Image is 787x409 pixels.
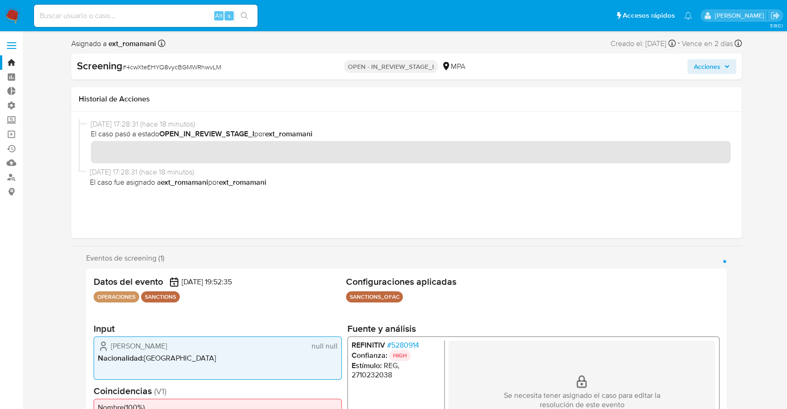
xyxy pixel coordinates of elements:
[682,39,733,49] span: Vence en 2 días
[71,39,156,49] span: Asignado a
[611,37,676,50] div: Creado el: [DATE]
[122,62,221,72] span: # 4cwXteEHYQ8vycBGMWRhwvLM
[34,10,258,22] input: Buscar usuario o caso...
[623,11,675,20] span: Accesos rápidos
[441,61,465,72] div: MPA
[684,12,692,20] a: Notificaciones
[678,37,680,50] span: -
[228,11,231,20] span: s
[344,60,438,73] p: OPEN - IN_REVIEW_STAGE_I
[694,59,720,74] span: Acciones
[235,9,254,22] button: search-icon
[714,11,767,20] p: marianela.tarsia@mercadolibre.com
[107,38,156,49] b: ext_romamani
[77,58,122,73] b: Screening
[215,11,223,20] span: Alt
[687,59,736,74] button: Acciones
[770,11,780,20] a: Salir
